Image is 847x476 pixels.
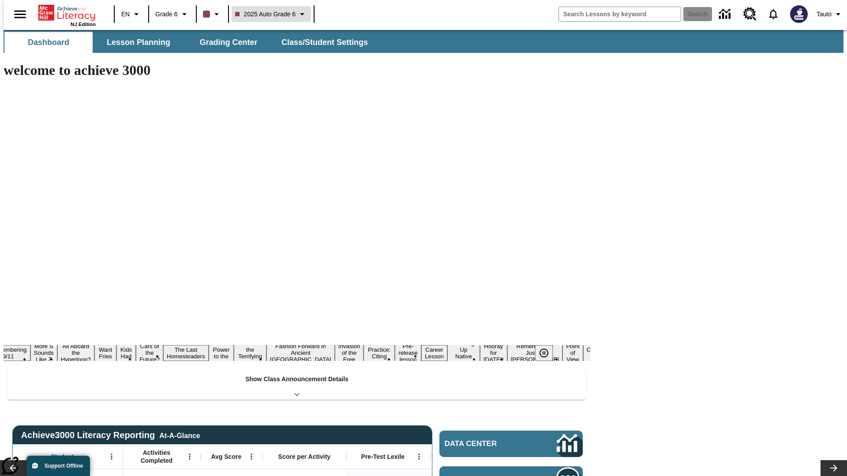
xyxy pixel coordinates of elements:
button: Class/Student Settings [274,32,375,53]
span: Activities Completed [127,449,186,465]
button: Support Offline [26,456,90,476]
button: Slide 5 Dirty Jobs Kids Had To Do [116,332,136,374]
span: Score per Activity [278,453,331,461]
span: Achieve3000 Literacy Reporting [21,430,200,440]
span: Student [51,453,74,461]
a: Resource Center, Will open in new tab [738,2,762,26]
button: Slide 13 Pre-release lesson [395,342,421,364]
button: Slide 17 Remembering Justice O'Connor [507,342,563,364]
button: Pause [535,345,553,361]
div: SubNavbar [4,32,376,53]
span: Pre-Test Lexile [361,453,405,461]
button: Open Menu [412,450,426,463]
button: Open Menu [183,450,196,463]
button: Class color is dark brown. Change class color [199,6,225,22]
button: Open Menu [105,450,118,463]
span: Grade 6 [155,10,178,19]
button: Open side menu [7,1,33,27]
div: Pause [535,345,562,361]
span: Dashboard [28,37,69,48]
a: Data Center [714,2,738,26]
a: Home [38,4,96,22]
p: Show Class Announcement Details [245,375,349,384]
button: Slide 9 Attack of the Terrifying Tomatoes [234,338,266,368]
button: Slide 15 Cooking Up Native Traditions [447,338,480,368]
button: Slide 6 Cars of the Future? [136,342,163,364]
span: NJ Edition [71,22,96,27]
button: Slide 8 Solar Power to the People [209,338,234,368]
span: Avg Score [211,453,241,461]
div: Show Class Announcement Details [8,369,586,400]
button: Slide 7 The Last Homesteaders [163,345,209,361]
div: At-A-Glance [159,430,200,440]
a: Data Center [439,431,583,457]
input: search field [559,7,681,21]
button: Lesson Planning [94,32,183,53]
button: Dashboard [4,32,93,53]
button: Slide 4 Do You Want Fries With That? [94,332,116,374]
span: Support Offline [45,463,83,469]
button: Slide 11 The Invasion of the Free CD [335,335,364,371]
span: Lesson Planning [107,37,170,48]
button: Lesson carousel, Next [821,460,847,476]
img: Avatar [790,5,808,23]
span: Grading Center [199,37,257,48]
a: Notifications [762,3,785,26]
span: Class/Student Settings [281,37,368,48]
div: SubNavbar [4,30,843,53]
h1: welcome to achieve 3000 [4,62,590,78]
div: Home [38,3,96,27]
button: Grading Center [184,32,273,53]
button: Slide 14 Career Lesson [421,345,447,361]
button: Profile/Settings [813,6,847,22]
button: Class: 2025 Auto Grade 6, Select your class [232,6,311,22]
button: Language: EN, Select a language [117,6,146,22]
span: 2025 Auto Grade 6 [235,10,296,19]
button: Slide 3 All Aboard the Hyperloop? [57,342,94,364]
button: Slide 19 The Constitution's Balancing Act [583,338,626,368]
span: EN [121,10,130,19]
button: Slide 10 Fashion Forward in Ancient Rome [266,342,335,364]
button: Slide 18 Point of View [562,342,583,364]
span: Data Center [445,439,527,448]
button: Slide 12 Mixed Practice: Citing Evidence [364,338,395,368]
button: Open Menu [245,450,258,463]
button: Grade: Grade 6, Select a grade [152,6,193,22]
button: Slide 16 Hooray for Constitution Day! [480,342,507,364]
button: Slide 2 More S Sounds Like Z [30,342,57,364]
span: Tauto [817,10,832,19]
button: Select a new avatar [785,3,813,26]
